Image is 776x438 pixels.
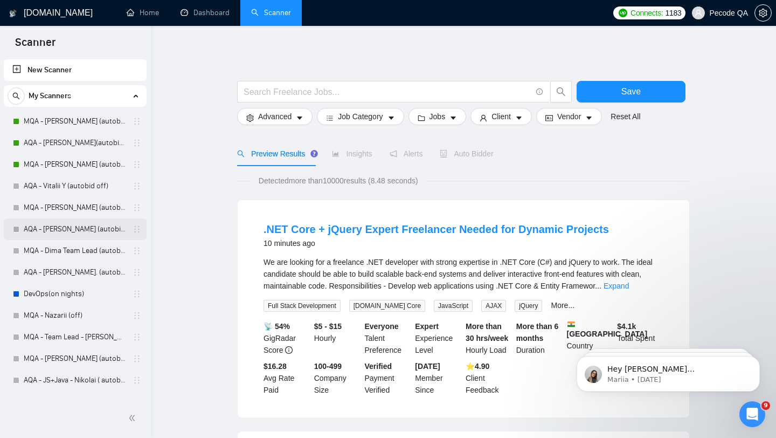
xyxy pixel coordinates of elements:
[24,305,126,326] a: MQA - Nazarii (off)
[466,322,508,343] b: More than 30 hrs/week
[133,398,141,406] span: holder
[237,149,315,158] span: Preview Results
[133,290,141,298] span: holder
[514,320,565,356] div: Duration
[557,111,581,122] span: Vendor
[312,320,363,356] div: Hourly
[24,175,126,197] a: AQA - Vitalii Y (autobid off)
[481,300,506,312] span: AJAX
[261,320,312,356] div: GigRadar Score
[24,262,126,283] a: AQA - [PERSON_NAME]. (autobid off day)
[754,4,772,22] button: setting
[133,311,141,320] span: holder
[133,268,141,277] span: holder
[264,237,609,250] div: 10 minutes ago
[449,114,457,122] span: caret-down
[133,139,141,147] span: holder
[181,8,230,17] a: dashboardDashboard
[133,117,141,126] span: holder
[296,114,303,122] span: caret-down
[251,175,426,187] span: Detected more than 10000 results (8.48 seconds)
[264,223,609,235] a: .NET Core + jQuery Expert Freelancer Needed for Dynamic Projects
[390,149,423,158] span: Alerts
[264,362,287,371] b: $16.28
[463,360,514,396] div: Client Feedback
[611,111,640,122] a: Reset All
[4,59,147,81] li: New Scanner
[251,8,291,17] a: searchScanner
[8,92,24,100] span: search
[24,283,126,305] a: DevOps(on nights)
[621,85,641,98] span: Save
[309,149,319,159] div: Tooltip anchor
[604,282,629,290] a: Expand
[365,362,392,371] b: Verified
[133,376,141,385] span: holder
[314,322,342,331] b: $5 - $15
[24,154,126,175] a: MQA - [PERSON_NAME] (autobid on)
[466,362,489,371] b: ⭐️ 4.90
[264,258,653,290] span: We are looking for a freelance .NET developer with strong expertise in .NET Core (C#) and jQuery ...
[237,108,313,125] button: settingAdvancedcaret-down
[470,108,532,125] button: userClientcaret-down
[390,150,397,158] span: notification
[24,369,126,391] a: AQA - JS+Java - Nikolai ( autobid off)
[585,114,593,122] span: caret-down
[491,111,511,122] span: Client
[326,114,334,122] span: bars
[515,300,542,312] span: jQuery
[415,362,440,371] b: [DATE]
[577,81,685,102] button: Save
[617,322,636,331] b: $ 4.1k
[619,9,627,17] img: upwork-logo.png
[12,59,138,81] a: New Scanner
[317,108,404,125] button: barsJob Categorycaret-down
[24,391,126,413] a: AQA - Team Lead - [PERSON_NAME] (off)
[739,401,765,427] iframe: Intercom live chat
[516,322,559,343] b: More than 6 months
[246,114,254,122] span: setting
[24,326,126,348] a: MQA - Team Lead - [PERSON_NAME] (autobid night off) (28.03)
[133,333,141,341] span: holder
[463,320,514,356] div: Hourly Load
[365,322,399,331] b: Everyone
[413,360,463,396] div: Member Since
[24,348,126,369] a: MQA - [PERSON_NAME] (autobid off)
[550,81,572,102] button: search
[413,320,463,356] div: Experience Level
[133,203,141,212] span: holder
[415,322,439,331] b: Expert
[387,114,395,122] span: caret-down
[24,111,126,132] a: MQA - [PERSON_NAME] (autobid On)
[332,150,339,158] span: area-chart
[258,111,292,122] span: Advanced
[24,218,126,240] a: AQA - [PERSON_NAME] (autobid off)
[285,346,293,354] span: info-circle
[551,87,571,97] span: search
[349,300,425,312] span: [DOMAIN_NAME] Core
[24,197,126,218] a: MQA - [PERSON_NAME] (autobid off )
[440,150,447,158] span: robot
[244,85,531,99] input: Search Freelance Jobs...
[24,132,126,154] a: AQA - [PERSON_NAME](autobid on) (Copy of Polina's)
[695,9,702,17] span: user
[755,9,771,17] span: setting
[408,108,467,125] button: folderJobscaret-down
[332,149,372,158] span: Insights
[565,320,615,356] div: Country
[6,35,64,57] span: Scanner
[363,320,413,356] div: Talent Preference
[264,256,663,292] div: We are looking for a freelance .NET developer with strong expertise in .NET Core (C#) and jQuery ...
[536,88,543,95] span: info-circle
[127,8,159,17] a: homeHome
[761,401,770,410] span: 9
[480,114,487,122] span: user
[29,85,71,107] span: My Scanners
[338,111,383,122] span: Job Category
[24,240,126,262] a: MQA - Dima Team Lead (autobid on)
[261,360,312,396] div: Avg Rate Paid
